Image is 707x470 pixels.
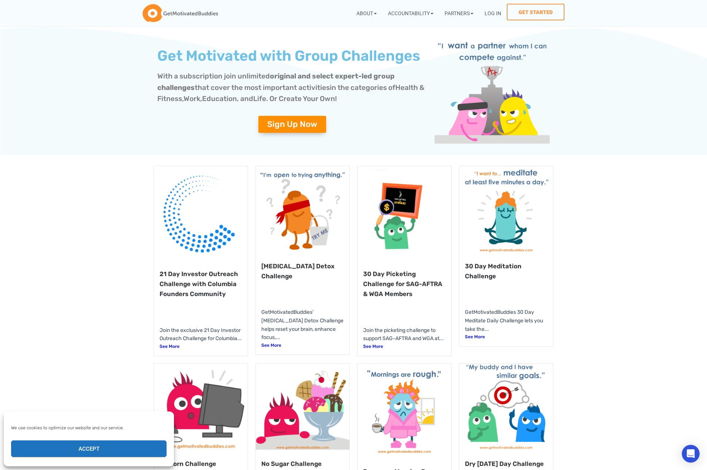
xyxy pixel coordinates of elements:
[11,440,167,457] button: Accept
[160,270,238,298] a: 21 Day Investor Outreach Challenge with Columbia Founders Community
[154,166,248,260] img: Columbia Founders Community Logo
[363,343,446,350] a: See More
[160,460,216,467] a: No Porn Challenge
[382,4,439,23] a: Accountability
[507,4,564,20] a: Get Started
[237,94,253,103] span: , and
[154,364,248,450] img: nofap-challenge
[200,94,202,103] span: ,
[256,364,349,450] img: no sugar challenge
[256,166,349,252] img: Dopamine Detox Challenge
[682,445,700,463] div: Open Intercom Messenger
[363,270,442,298] a: 30 Day Picketing Challenge for SAG-AFTRA & WGA Members
[143,4,218,23] img: GetMotivatedBuddies
[160,326,242,343] p: Join the exclusive 21 Day Investor Outreach Challenge for Columbia...
[160,343,242,350] a: See More
[465,460,544,467] a: Dry [DATE] Day Challenge
[465,308,547,333] p: GetMotivatedBuddies 30 Day Meditate Daily Challenge lets you take the...
[202,94,237,103] span: Education
[157,72,395,92] span: With a subscription join unlimited that cover the most important activities
[253,94,266,103] span: Life
[351,4,382,23] a: About
[358,166,451,260] img: SAG-AFTRA and WGA members staying motivated during the strike with GetMotivatedBuddies
[435,38,550,144] img: group challenges for motivation
[330,83,395,92] span: in the categories of
[182,94,184,103] span: ,
[465,262,522,280] a: 30 Day Meditation Challenge
[267,120,317,128] span: Sign Up Now
[261,308,344,342] p: GetMotivatedBuddies' [MEDICAL_DATA] Detox Challenge helps reset your brain, enhance focus,...
[11,424,166,431] div: We use cookies to optimize our website and our service.
[358,364,451,457] img: become a morning person challenge
[439,4,479,23] a: Partners
[261,262,335,280] a: [MEDICAL_DATA] Detox Challenge
[184,94,200,103] span: Work
[157,49,427,63] h1: Get Motivated with Group Challenges
[465,333,547,340] a: See More
[479,4,507,23] a: Log In
[258,116,326,133] a: Sign Up Now
[261,342,344,349] a: See More
[459,166,553,252] img: meditation challenge
[363,326,446,343] p: Join the picketing challenge to support SAG-AFTRA and WGA at...
[266,94,337,103] span: . Or Create Your Own!
[157,72,395,92] strong: original and select expert-led group challenges
[459,364,553,450] img: dry january challenge
[261,460,322,467] a: No Sugar Challenge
